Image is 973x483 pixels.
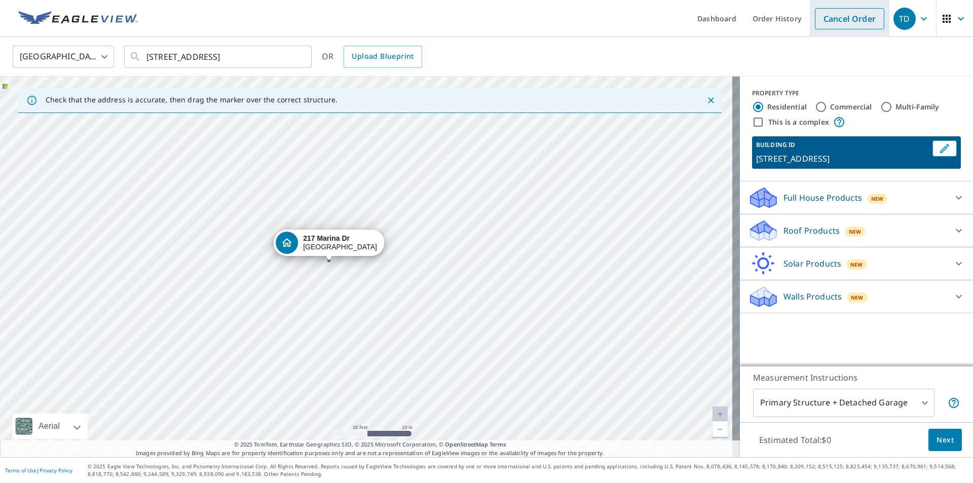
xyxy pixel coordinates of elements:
[932,140,957,157] button: Edit building 1
[322,46,422,68] div: OR
[46,95,338,104] p: Check that the address is accurate, then drag the marker over the correct structure.
[713,422,728,437] a: Current Level 20, Zoom Out
[751,429,839,451] p: Estimated Total: $0
[753,389,934,417] div: Primary Structure + Detached Garage
[344,46,422,68] a: Upload Blueprint
[12,414,88,439] div: Aerial
[893,8,916,30] div: TD
[767,102,807,112] label: Residential
[234,440,506,449] span: © 2025 TomTom, Earthstar Geographics SIO, © 2025 Microsoft Corporation, ©
[5,467,72,473] p: |
[830,102,872,112] label: Commercial
[937,434,954,447] span: Next
[851,293,864,302] span: New
[753,371,960,384] p: Measurement Instructions
[5,467,36,474] a: Terms of Use
[713,406,728,422] a: Current Level 20, Zoom In Disabled
[871,195,884,203] span: New
[783,290,842,303] p: Walls Products
[756,140,795,149] p: BUILDING ID
[490,440,506,448] a: Terms
[303,234,350,242] strong: 217 Marina Dr
[748,185,965,210] div: Full House ProductsNew
[928,429,962,452] button: Next
[756,153,928,165] p: [STREET_ADDRESS]
[748,251,965,276] div: Solar ProductsNew
[849,228,862,236] span: New
[13,43,114,71] div: [GEOGRAPHIC_DATA]
[445,440,488,448] a: OpenStreetMap
[88,463,968,478] p: © 2025 Eagle View Technologies, Inc. and Pictometry International Corp. All Rights Reserved. Repo...
[783,192,862,204] p: Full House Products
[18,11,138,26] img: EV Logo
[783,257,841,270] p: Solar Products
[815,8,884,29] a: Cancel Order
[850,261,863,269] span: New
[748,284,965,309] div: Walls ProductsNew
[768,117,829,127] label: This is a complex
[748,218,965,243] div: Roof ProductsNew
[948,397,960,409] span: Your report will include the primary structure and a detached garage if one exists.
[704,94,718,107] button: Close
[352,50,414,63] span: Upload Blueprint
[783,225,840,237] p: Roof Products
[274,230,384,261] div: Dropped pin, building 1, Residential property, 217 Marina Dr Grand Lake, CO 80447
[752,89,961,98] div: PROPERTY TYPE
[35,414,63,439] div: Aerial
[895,102,940,112] label: Multi-Family
[40,467,72,474] a: Privacy Policy
[146,43,291,71] input: Search by address or latitude-longitude
[303,234,377,251] div: [GEOGRAPHIC_DATA]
